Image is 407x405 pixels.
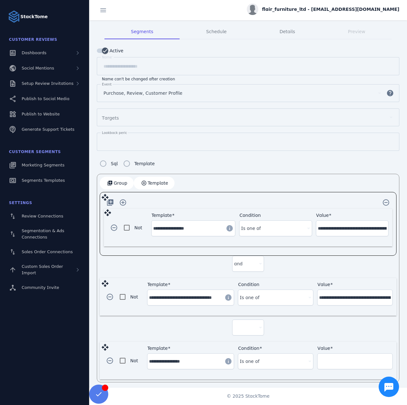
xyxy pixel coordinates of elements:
button: flair_furniture_ltd - [EMAIL_ADDRESS][DOMAIN_NAME] [247,4,399,15]
span: Community Invite [22,285,59,290]
mat-label: Events [102,82,113,86]
span: Review Connections [22,214,63,218]
span: Publish to Social Media [22,96,69,101]
a: Publish to Website [4,107,85,121]
input: Template [149,357,221,365]
mat-label: Lookback period [102,131,130,135]
label: Active [108,47,123,55]
mat-label: Template [147,346,168,351]
label: Template [133,160,155,167]
span: Custom Sales Order Import [22,264,63,275]
mat-icon: help [382,89,398,97]
label: Not [133,224,142,232]
span: Details [280,29,295,34]
input: Template [153,225,222,232]
span: Segments [131,29,153,34]
a: Review Connections [4,209,85,223]
span: Is one of [241,225,261,232]
mat-icon: info [226,225,233,232]
span: Customer Segments [9,150,61,154]
label: Not [129,357,138,364]
a: Generate Support Tickets [4,122,85,136]
img: Logo image [8,10,20,23]
label: Not [129,293,138,301]
img: profile.jpg [247,4,258,15]
mat-radio-group: Segment config type [97,157,155,170]
a: Segmentation & Ads Connections [4,225,85,244]
input: Template [149,294,221,301]
mat-label: Condition [239,213,261,218]
a: Marketing Segments [4,158,85,172]
span: Schedule [206,29,226,34]
span: Publish to Website [22,112,60,116]
mat-label: Targets [102,115,119,121]
mat-icon: info [225,357,232,365]
a: Publish to Social Media [4,92,85,106]
span: Sales Order Connections [22,249,73,254]
a: Community Invite [4,281,85,295]
mat-label: Template [147,282,168,287]
span: and [234,260,243,268]
span: Template [148,181,168,185]
mat-label: Template [152,213,172,218]
span: Social Mentions [22,66,54,70]
mat-label: Condition [238,282,260,287]
span: Purchase, Review, Customer Profile [104,89,182,97]
mat-form-field: Segment name [97,57,399,82]
span: Segments Templates [22,178,65,183]
span: Group [114,181,127,185]
mat-label: Name [102,55,112,59]
mat-label: Value [316,213,329,218]
mat-label: Condition [238,346,260,351]
mat-label: Value [318,346,330,351]
button: Group [100,177,134,189]
span: Is one of [240,294,260,301]
span: Segmentation & Ads Connections [22,228,64,239]
span: Dashboards [22,50,46,55]
mat-label: Value [318,282,330,287]
span: Customer Reviews [9,37,57,42]
mat-form-field: Segment targets [97,108,399,133]
span: Marketing Segments [22,163,64,167]
button: Template [134,177,175,189]
span: Settings [9,201,32,205]
strong: StackTome [20,13,48,20]
a: Segments Templates [4,173,85,188]
span: Is one of [240,357,260,365]
mat-icon: info [225,294,232,301]
span: Generate Support Tickets [22,127,75,132]
span: © 2025 StackTome [227,393,270,400]
mat-hint: Name can't be changed after creation [102,75,175,82]
a: Sales Order Connections [4,245,85,259]
span: flair_furniture_ltd - [EMAIL_ADDRESS][DOMAIN_NAME] [262,6,399,13]
span: Setup Review Invitations [22,81,74,86]
mat-form-field: Segment events [97,84,399,108]
label: Sql [110,160,118,167]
